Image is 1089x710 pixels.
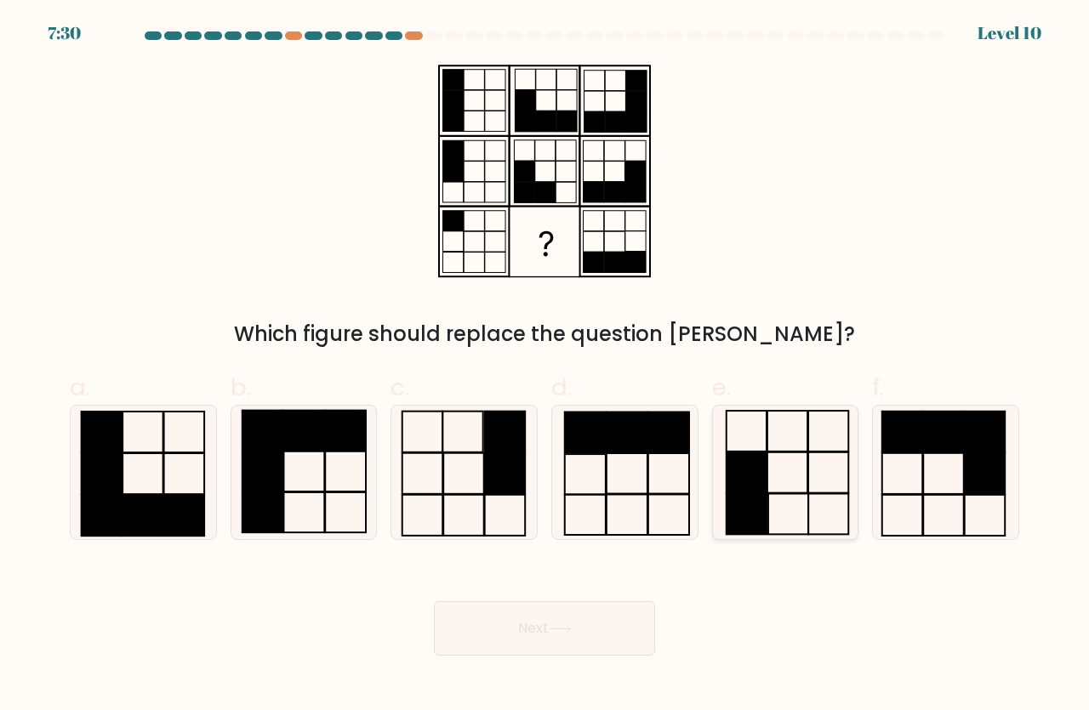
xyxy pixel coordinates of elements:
span: d. [551,371,572,404]
div: Level 10 [978,20,1041,46]
div: Which figure should replace the question [PERSON_NAME]? [80,319,1009,349]
span: e. [712,371,731,404]
span: a. [70,371,90,404]
div: 7:30 [48,20,81,46]
span: c. [391,371,409,404]
span: f. [872,371,884,404]
button: Next [434,601,655,656]
span: b. [231,371,251,404]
